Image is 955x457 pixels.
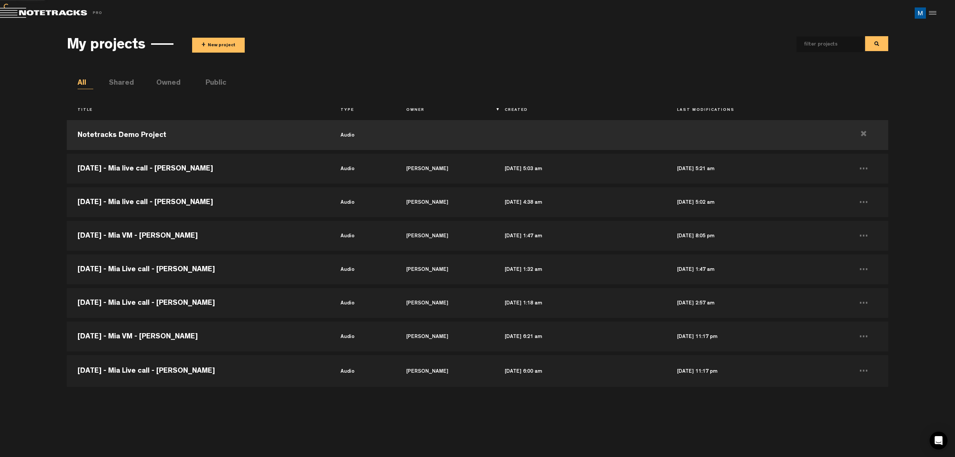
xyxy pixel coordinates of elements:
[494,320,666,353] td: [DATE] 6:21 am
[330,219,395,253] td: audio
[666,185,839,219] td: [DATE] 5:02 am
[67,118,330,152] td: Notetracks Demo Project
[330,185,395,219] td: audio
[930,432,948,450] div: Open Intercom Messenger
[839,219,888,253] td: ...
[206,78,221,89] li: Public
[494,185,666,219] td: [DATE] 4:38 am
[67,38,145,54] h3: My projects
[395,253,494,286] td: [PERSON_NAME]
[395,185,494,219] td: [PERSON_NAME]
[666,253,839,286] td: [DATE] 1:47 am
[395,104,494,117] th: Owner
[666,152,839,185] td: [DATE] 5:21 am
[666,353,839,387] td: [DATE] 11:17 pm
[395,152,494,185] td: [PERSON_NAME]
[494,219,666,253] td: [DATE] 1:47 am
[67,104,330,117] th: Title
[67,286,330,320] td: [DATE] - Mia Live call - [PERSON_NAME]
[192,38,245,53] button: +New project
[494,104,666,117] th: Created
[666,320,839,353] td: [DATE] 11:17 pm
[67,219,330,253] td: [DATE] - Mia VM - [PERSON_NAME]
[796,37,852,52] input: filter projects
[839,152,888,185] td: ...
[494,353,666,387] td: [DATE] 6:00 am
[839,286,888,320] td: ...
[67,320,330,353] td: [DATE] - Mia VM - [PERSON_NAME]
[395,286,494,320] td: [PERSON_NAME]
[67,152,330,185] td: [DATE] - Mia live call - [PERSON_NAME]
[494,286,666,320] td: [DATE] 1:18 am
[839,253,888,286] td: ...
[915,7,926,19] img: ACg8ocIOPGZ1nKnWlqfV2KHzdBwKpzbn0O8gjjJSz20JjGHmvKzplw=s96-c
[109,78,125,89] li: Shared
[839,185,888,219] td: ...
[494,253,666,286] td: [DATE] 1:32 am
[201,41,206,50] span: +
[666,219,839,253] td: [DATE] 8:05 pm
[494,152,666,185] td: [DATE] 5:03 am
[330,253,395,286] td: audio
[330,353,395,387] td: audio
[67,185,330,219] td: [DATE] - Mia live call - [PERSON_NAME]
[330,320,395,353] td: audio
[330,118,395,152] td: audio
[67,253,330,286] td: [DATE] - Mia Live call - [PERSON_NAME]
[67,353,330,387] td: [DATE] - Mia Live call - [PERSON_NAME]
[330,104,395,117] th: Type
[395,320,494,353] td: [PERSON_NAME]
[666,286,839,320] td: [DATE] 2:57 am
[330,286,395,320] td: audio
[156,78,172,89] li: Owned
[839,353,888,387] td: ...
[666,104,839,117] th: Last Modifications
[78,78,93,89] li: All
[395,353,494,387] td: [PERSON_NAME]
[839,320,888,353] td: ...
[395,219,494,253] td: [PERSON_NAME]
[330,152,395,185] td: audio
